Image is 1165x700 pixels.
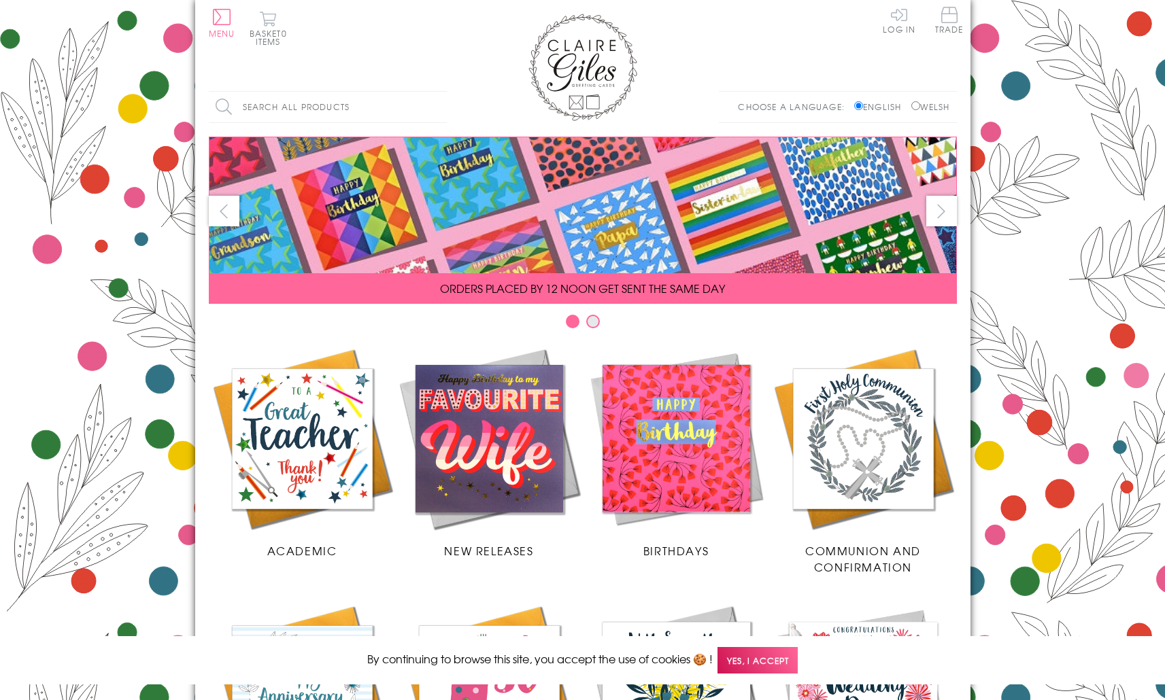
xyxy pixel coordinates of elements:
[805,542,921,575] span: Communion and Confirmation
[586,315,600,328] button: Carousel Page 2
[209,345,396,559] a: Academic
[566,315,579,328] button: Carousel Page 1 (Current Slide)
[528,14,637,121] img: Claire Giles Greetings Cards
[854,101,863,110] input: English
[926,196,957,226] button: next
[643,542,709,559] span: Birthdays
[396,345,583,559] a: New Releases
[911,101,920,110] input: Welsh
[583,345,770,559] a: Birthdays
[250,11,287,46] button: Basket0 items
[440,280,725,296] span: ORDERS PLACED BY 12 NOON GET SENT THE SAME DAY
[267,542,337,559] span: Academic
[444,542,533,559] span: New Releases
[256,27,287,48] span: 0 items
[433,92,447,122] input: Search
[770,345,957,575] a: Communion and Confirmation
[738,101,851,113] p: Choose a language:
[883,7,915,33] a: Log In
[209,9,235,37] button: Menu
[911,101,950,113] label: Welsh
[935,7,964,36] a: Trade
[717,647,798,673] span: Yes, I accept
[209,196,239,226] button: prev
[935,7,964,33] span: Trade
[854,101,908,113] label: English
[209,314,957,335] div: Carousel Pagination
[209,27,235,39] span: Menu
[209,92,447,122] input: Search all products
